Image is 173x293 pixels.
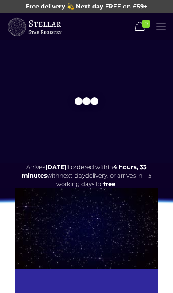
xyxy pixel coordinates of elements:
span: next-day [59,172,85,179]
img: 1 [15,188,158,269]
span: Arrives if ordered within with delivery, or arrives in 1-3 working days for . [22,163,151,187]
b: free [103,180,115,187]
span: [DATE] [45,163,67,170]
span: 4 hours, 33 minutes [22,163,147,179]
a: Buy a Star [7,15,62,37]
img: buyastar-logo-transparent [7,16,62,38]
a: 0 [133,21,154,32]
span: Free delivery 💫 Next day FREE on £59+ [26,3,147,10]
span: 0 [142,20,150,28]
